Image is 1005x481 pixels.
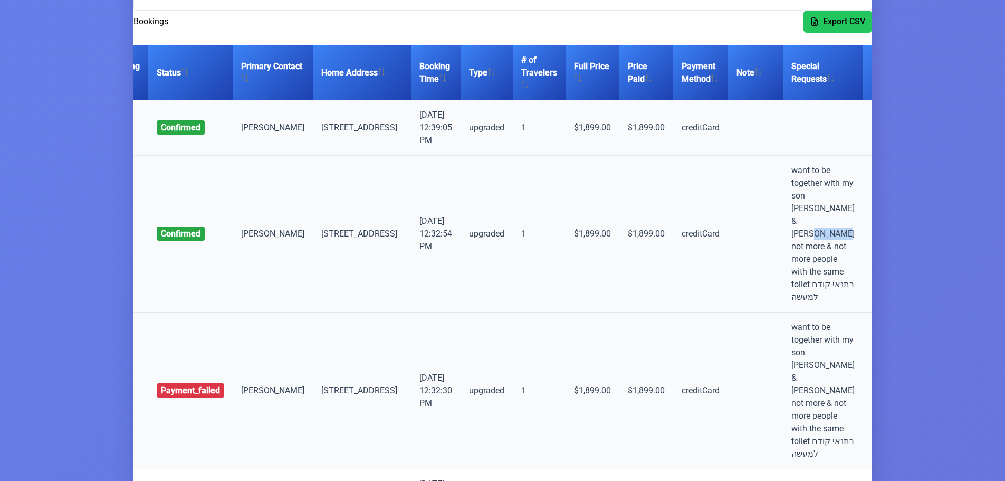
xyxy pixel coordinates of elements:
[619,156,673,313] td: $1,899.00
[233,156,313,313] td: [PERSON_NAME]
[673,156,728,313] td: creditCard
[619,45,673,100] th: Price Paid
[673,100,728,156] td: creditCard
[411,313,461,469] td: [DATE] 12:32:30 PM
[157,383,224,398] span: payment_failed
[513,100,566,156] td: 1
[411,45,461,100] th: Booking Time
[411,156,461,313] td: [DATE] 12:32:54 PM
[673,45,728,100] th: Payment Method
[157,120,205,135] span: confirmed
[313,313,411,469] td: [STREET_ADDRESS]
[461,45,513,100] th: Type
[619,100,673,156] td: $1,899.00
[673,313,728,469] td: creditCard
[783,45,863,100] th: Special Requests
[566,100,619,156] td: $1,899.00
[157,227,205,241] span: confirmed
[783,313,863,469] td: want to be together with my son [PERSON_NAME] & [PERSON_NAME] not more & not more people with the...
[566,313,619,469] td: $1,899.00
[461,156,513,313] td: upgraded
[233,45,313,100] th: Primary Contact
[313,45,411,100] th: Home Address
[148,45,233,100] th: Status
[313,100,411,156] td: [STREET_ADDRESS]
[461,100,513,156] td: upgraded
[783,156,863,313] td: want to be together with my son [PERSON_NAME] & [PERSON_NAME] not more & not more people with the...
[411,100,461,156] td: [DATE] 12:39:05 PM
[233,100,313,156] td: [PERSON_NAME]
[133,15,168,28] h2: Bookings
[566,45,619,100] th: Full Price
[863,100,943,156] td: וויינשטאק (BK-05255)
[233,313,313,469] td: [PERSON_NAME]
[728,45,783,100] th: Note
[566,156,619,313] td: $1,899.00
[513,313,566,469] td: 1
[619,313,673,469] td: $1,899.00
[863,45,943,100] th: Group Info
[313,156,411,313] td: [STREET_ADDRESS]
[461,313,513,469] td: upgraded
[513,156,566,313] td: 1
[513,45,566,100] th: # of Travelers
[823,15,865,28] span: Export CSV
[803,11,872,33] button: Export CSV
